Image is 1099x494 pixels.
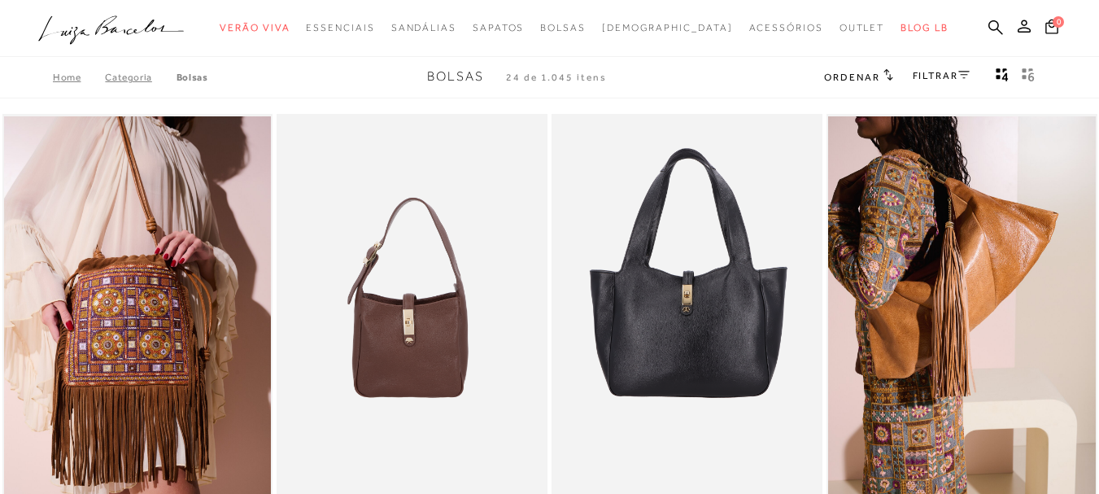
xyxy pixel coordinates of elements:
a: noSubCategoriesText [602,13,733,43]
a: FILTRAR [913,70,970,81]
a: Bolsas [177,72,208,83]
span: BLOG LB [901,22,948,33]
span: Verão Viva [220,22,290,33]
span: Bolsas [540,22,586,33]
a: BLOG LB [901,13,948,43]
a: categoryNavScreenReaderText [306,13,374,43]
span: Sapatos [473,22,524,33]
span: 24 de 1.045 itens [506,72,607,83]
button: gridText6Desc [1017,67,1040,88]
span: [DEMOGRAPHIC_DATA] [602,22,733,33]
span: Outlet [840,22,885,33]
a: Categoria [105,72,176,83]
a: categoryNavScreenReaderText [473,13,524,43]
a: categoryNavScreenReaderText [540,13,586,43]
button: 0 [1040,18,1063,40]
span: Essenciais [306,22,374,33]
span: 0 [1053,16,1064,28]
span: Sandálias [391,22,456,33]
a: categoryNavScreenReaderText [391,13,456,43]
span: Bolsas [427,69,484,84]
a: categoryNavScreenReaderText [749,13,823,43]
a: categoryNavScreenReaderText [840,13,885,43]
a: categoryNavScreenReaderText [220,13,290,43]
span: Acessórios [749,22,823,33]
a: Home [53,72,105,83]
button: Mostrar 4 produtos por linha [991,67,1014,88]
span: Ordenar [824,72,879,83]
